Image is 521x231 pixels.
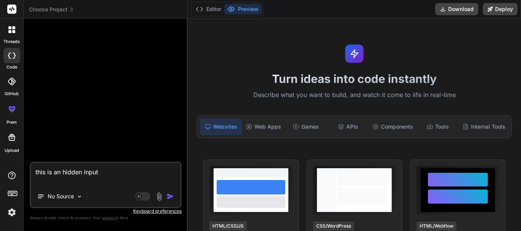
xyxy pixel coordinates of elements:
div: Internal Tools [460,119,508,135]
img: icon [167,193,174,200]
span: Choose Project [29,6,74,13]
h1: Turn ideas into code instantly [192,72,516,86]
label: code [6,64,17,70]
div: Components [370,119,416,135]
img: settings [5,206,18,219]
label: GitHub [5,91,19,97]
p: Describe what you want to build, and watch it come to life in real-time [192,90,516,100]
div: HTML/CSS/JS [209,221,247,231]
label: Upload [5,147,19,154]
p: No Source [48,193,74,200]
button: Deploy [483,3,518,15]
button: Editor [193,4,224,14]
div: CSS/WordPress [313,221,354,231]
div: Games [286,119,326,135]
button: Preview [224,4,262,14]
p: Keyboard preferences [30,208,182,214]
img: attachment [155,192,164,201]
div: HTML/Webflow [416,221,457,231]
img: Pick Models [76,193,83,200]
label: threads [3,38,20,45]
div: Web Apps [243,119,284,135]
span: privacy [102,215,116,220]
textarea: this is an hidden input [31,163,180,186]
p: Always double-check its answers. Your in Bind [30,214,182,221]
div: Websites [200,119,241,135]
div: APIs [328,119,368,135]
label: prem [6,119,17,126]
div: Tools [418,119,458,135]
button: Download [435,3,478,15]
